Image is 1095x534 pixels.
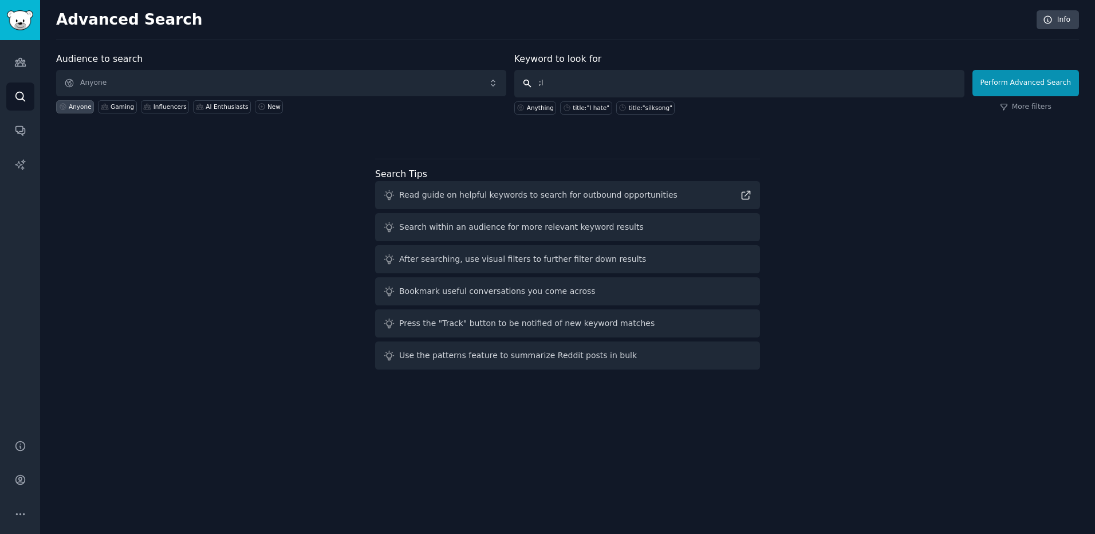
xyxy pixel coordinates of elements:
[514,70,964,97] input: Any keyword
[399,253,646,265] div: After searching, use visual filters to further filter down results
[514,53,602,64] label: Keyword to look for
[399,221,644,233] div: Search within an audience for more relevant keyword results
[206,103,248,111] div: AI Enthusiasts
[56,53,143,64] label: Audience to search
[375,168,427,179] label: Search Tips
[56,70,506,96] button: Anyone
[629,104,672,112] div: title:"silksong"
[267,103,281,111] div: New
[399,317,655,329] div: Press the "Track" button to be notified of new keyword matches
[1037,10,1079,30] a: Info
[56,11,1030,29] h2: Advanced Search
[7,10,33,30] img: GummySearch logo
[399,350,637,362] div: Use the patterns feature to summarize Reddit posts in bulk
[972,70,1079,96] button: Perform Advanced Search
[69,103,92,111] div: Anyone
[573,104,609,112] div: title:"I hate"
[399,189,678,201] div: Read guide on helpful keywords to search for outbound opportunities
[527,104,554,112] div: Anything
[255,100,283,113] a: New
[153,103,187,111] div: Influencers
[111,103,134,111] div: Gaming
[1000,102,1051,112] a: More filters
[399,285,596,297] div: Bookmark useful conversations you come across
